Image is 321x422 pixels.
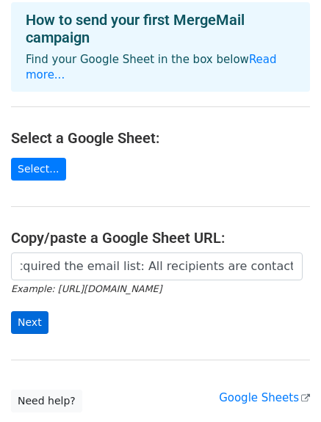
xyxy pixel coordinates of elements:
[26,11,295,46] h4: How to send your first MergeMail campaign
[26,52,295,83] p: Find your Google Sheet in the box below
[11,158,66,181] a: Select...
[248,352,321,422] iframe: Chat Widget
[11,129,310,147] h4: Select a Google Sheet:
[11,252,303,280] input: Paste your Google Sheet URL here
[26,53,277,81] a: Read more...
[11,229,310,247] h4: Copy/paste a Google Sheet URL:
[11,283,162,294] small: Example: [URL][DOMAIN_NAME]
[11,390,82,412] a: Need help?
[219,391,310,404] a: Google Sheets
[11,311,48,334] input: Next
